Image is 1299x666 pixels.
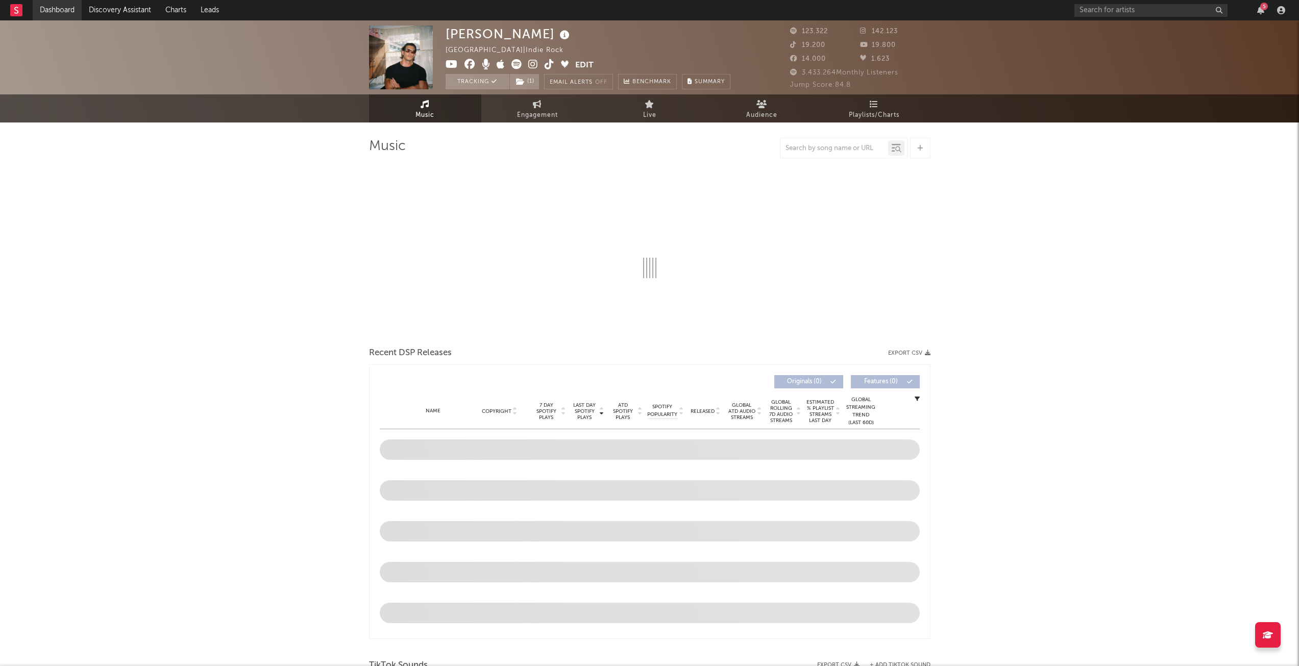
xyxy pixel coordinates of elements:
button: Email AlertsOff [544,74,613,89]
span: Live [643,109,656,121]
button: Edit [575,59,594,72]
span: Summary [695,79,725,85]
span: 1.623 [860,56,890,62]
a: Playlists/Charts [818,94,930,122]
span: ( 1 ) [509,74,540,89]
span: 19.200 [790,42,825,48]
span: Benchmark [632,76,671,88]
span: 3.433.264 Monthly Listeners [790,69,898,76]
a: Music [369,94,481,122]
div: Name [400,407,467,415]
span: Music [415,109,434,121]
div: Global Streaming Trend (Last 60D) [846,396,876,427]
span: Global ATD Audio Streams [728,402,756,421]
button: Summary [682,74,730,89]
div: [GEOGRAPHIC_DATA] | Indie Rock [446,44,575,57]
span: Last Day Spotify Plays [571,402,598,421]
div: [PERSON_NAME] [446,26,572,42]
div: 5 [1260,3,1268,10]
span: Spotify Popularity [647,403,677,418]
span: Features ( 0 ) [857,379,904,385]
span: 7 Day Spotify Plays [533,402,560,421]
span: 142.123 [860,28,898,35]
a: Benchmark [618,74,677,89]
a: Audience [706,94,818,122]
span: Copyright [482,408,511,414]
input: Search by song name or URL [780,144,888,153]
span: Estimated % Playlist Streams Last Day [806,399,835,424]
span: 19.800 [860,42,896,48]
button: Features(0) [851,375,920,388]
input: Search for artists [1074,4,1228,17]
button: 5 [1257,6,1264,14]
span: 14.000 [790,56,826,62]
span: ATD Spotify Plays [609,402,636,421]
span: Audience [746,109,777,121]
span: Released [691,408,715,414]
a: Live [594,94,706,122]
button: Tracking [446,74,509,89]
span: Originals ( 0 ) [781,379,828,385]
span: 123.322 [790,28,828,35]
em: Off [595,80,607,85]
span: Global Rolling 7D Audio Streams [767,399,795,424]
a: Engagement [481,94,594,122]
span: Jump Score: 84.8 [790,82,851,88]
button: Originals(0) [774,375,843,388]
button: (1) [510,74,539,89]
span: Recent DSP Releases [369,347,452,359]
button: Export CSV [888,350,930,356]
span: Playlists/Charts [849,109,899,121]
span: Engagement [517,109,558,121]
